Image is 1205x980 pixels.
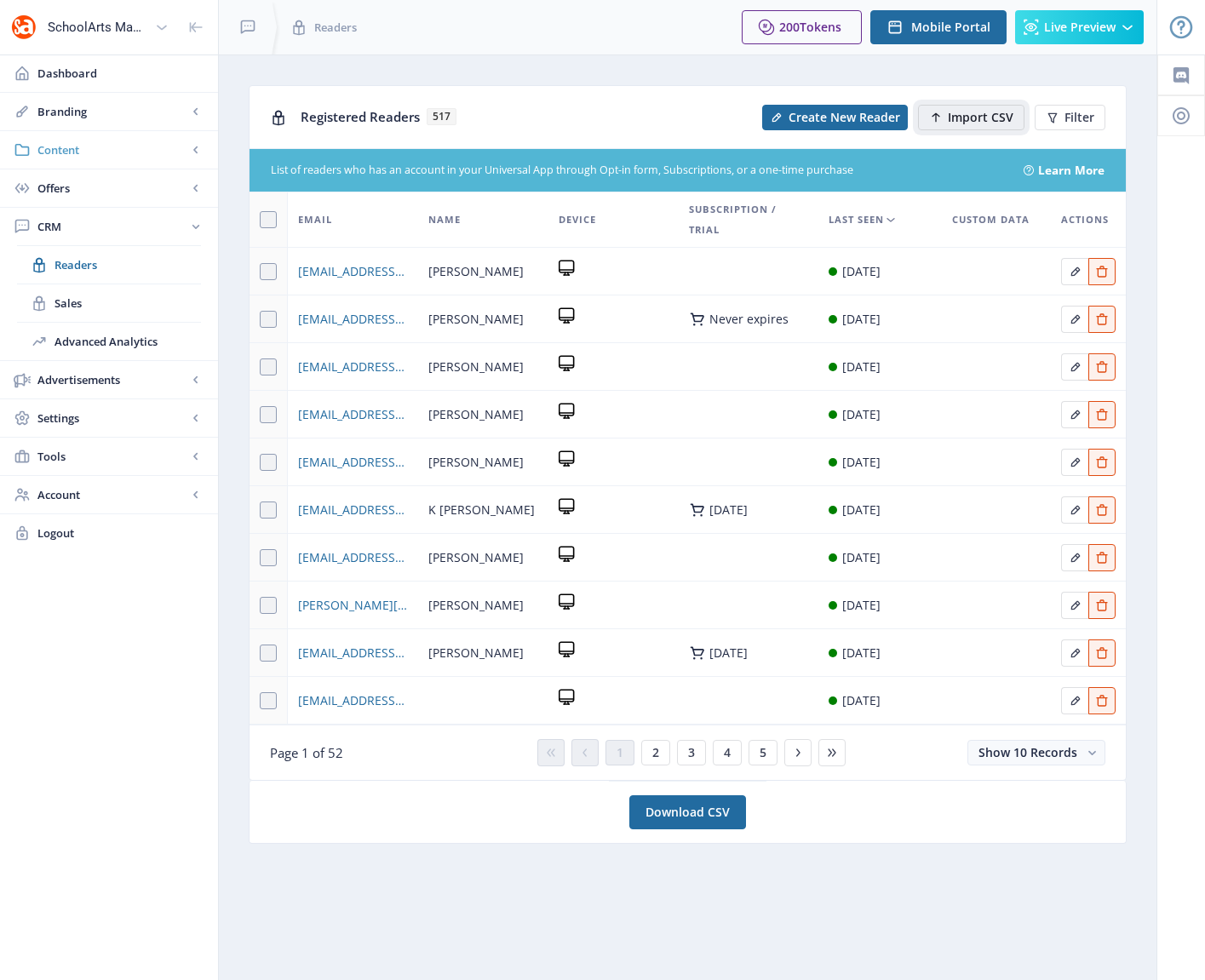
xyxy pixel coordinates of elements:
div: [DATE] [709,503,748,517]
div: [DATE] [842,261,881,282]
a: [EMAIL_ADDRESS][DOMAIN_NAME] [298,643,408,663]
a: Edit page [1088,309,1116,325]
a: Readers [17,246,201,284]
span: [PERSON_NAME] [428,643,524,663]
span: Page 1 of 52 [270,744,343,761]
div: [DATE] [842,452,881,473]
a: Edit page [1088,691,1116,707]
span: Tools [37,448,187,465]
a: Edit page [1088,547,1116,564]
button: Show 10 Records [967,740,1105,765]
span: Registered Readers [301,108,420,125]
a: Edit page [1061,309,1088,325]
a: Edit page [1088,404,1116,421]
span: Live Preview [1044,20,1116,34]
a: [EMAIL_ADDRESS][DOMAIN_NAME] [298,404,408,425]
a: [EMAIL_ADDRESS][DOMAIN_NAME] [298,500,408,520]
span: [PERSON_NAME] [428,309,524,330]
a: Edit page [1061,357,1088,373]
div: [DATE] [842,595,881,616]
span: [PERSON_NAME] [428,261,524,282]
a: New page [908,105,1024,130]
span: Last Seen [829,209,884,230]
a: [PERSON_NAME][EMAIL_ADDRESS][PERSON_NAME][DOMAIN_NAME] [298,595,408,616]
a: Edit page [1061,404,1088,421]
button: 1 [605,740,634,765]
div: [DATE] [842,500,881,520]
span: 1 [617,746,623,759]
span: Name [428,209,461,230]
button: 3 [677,740,706,765]
span: K [PERSON_NAME] [428,500,535,520]
span: 3 [688,746,695,759]
button: 4 [713,740,742,765]
div: [DATE] [842,309,881,330]
span: Create New Reader [789,111,900,124]
span: [PERSON_NAME] [428,357,524,377]
button: 5 [749,740,778,765]
span: Logout [37,524,204,542]
a: New page [752,105,908,130]
div: [DATE] [842,691,881,711]
span: Import CSV [948,111,1013,124]
a: Edit page [1061,643,1088,659]
a: Edit page [1088,595,1116,611]
button: Create New Reader [762,105,908,130]
span: Email [298,209,332,230]
a: Edit page [1088,500,1116,516]
span: Settings [37,410,187,427]
a: Edit page [1061,691,1088,707]
span: Show 10 Records [978,744,1077,760]
span: Branding [37,103,187,120]
a: Edit page [1061,595,1088,611]
app-collection-view: Registered Readers [249,85,1127,781]
div: [DATE] [842,404,881,425]
button: Live Preview [1015,10,1144,44]
a: Learn More [1038,162,1105,179]
button: Filter [1035,105,1105,130]
span: 517 [427,108,456,125]
span: Actions [1061,209,1109,230]
span: [PERSON_NAME] [428,452,524,473]
span: Advertisements [37,371,187,388]
span: [PERSON_NAME] [428,595,524,616]
a: [EMAIL_ADDRESS][DOMAIN_NAME] [298,547,408,568]
span: Dashboard [37,65,204,82]
span: [EMAIL_ADDRESS][DOMAIN_NAME] [298,309,408,330]
span: Offers [37,180,187,197]
a: [EMAIL_ADDRESS][DOMAIN_NAME] [298,357,408,377]
span: Mobile Portal [911,20,990,34]
div: [DATE] [842,547,881,568]
span: Custom Data [952,209,1030,230]
span: Advanced Analytics [55,333,201,350]
div: Never expires [709,312,789,326]
a: Download CSV [629,795,746,829]
a: [EMAIL_ADDRESS][DOMAIN_NAME] [298,691,408,711]
span: Account [37,486,187,503]
a: Edit page [1088,357,1116,373]
div: [DATE] [842,357,881,377]
span: Content [37,141,187,158]
div: [DATE] [709,646,748,660]
span: 2 [652,746,659,759]
button: Import CSV [918,105,1024,130]
span: Tokens [800,19,841,35]
span: Readers [314,19,357,36]
button: Mobile Portal [870,10,1007,44]
span: Subscription / Trial [689,199,808,240]
a: Edit page [1061,500,1088,516]
span: [PERSON_NAME] [428,547,524,568]
a: Edit page [1088,261,1116,278]
a: [EMAIL_ADDRESS][DOMAIN_NAME] [298,261,408,282]
a: [EMAIL_ADDRESS][DOMAIN_NAME] [298,452,408,473]
span: Sales [55,295,201,312]
div: [DATE] [842,643,881,663]
button: 2 [641,740,670,765]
